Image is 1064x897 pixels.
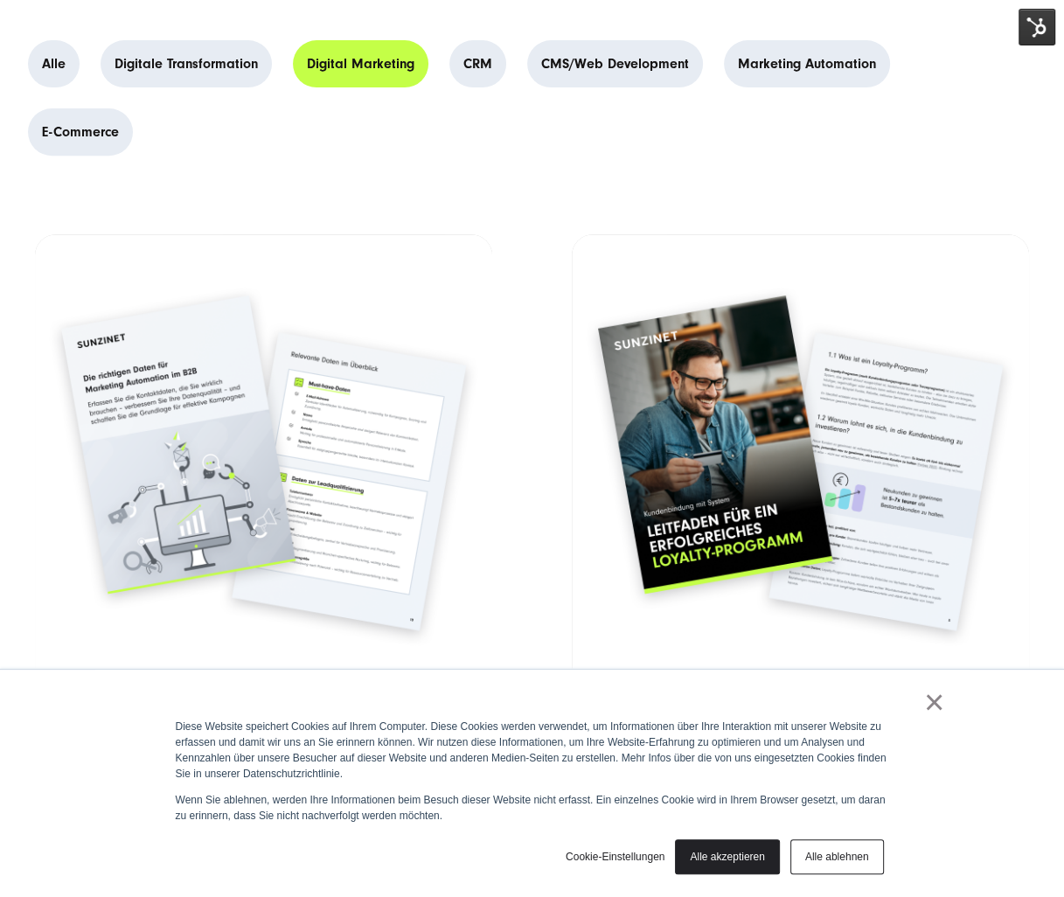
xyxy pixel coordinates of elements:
[527,40,703,87] a: CMS/Web Development
[176,792,889,824] p: Wenn Sie ablehnen, werden Ihre Informationen beim Besuch dieser Website nicht erfasst. Ein einzel...
[176,719,889,782] p: Diese Website speichert Cookies auf Ihrem Computer. Diese Cookies werden verwendet, um Informatio...
[293,40,428,87] a: Digital Marketing
[675,839,779,874] a: Alle akzeptieren
[101,40,272,87] a: Digitale Transformation
[724,40,890,87] a: Marketing Automation
[572,234,1029,692] img: Leitfaden für ein erfolgreiches Loyalty-Programm | PDF zum Download
[35,234,492,692] a: Featured image: Zwei Seiten einer Broschüre von SUNZINET zum Thema „Die richtigen Daten für Marke...
[28,108,133,156] a: E-Commerce
[924,694,945,710] a: ×
[449,40,506,87] a: CRM
[28,40,80,87] a: Alle
[790,839,884,874] a: Alle ablehnen
[1019,9,1055,45] img: HubSpot Tools Menu Toggle
[566,849,664,865] a: Cookie-Einstellungen
[572,234,1029,692] a: Featured image: Leitfaden für ein erfolgreiches Loyalty-Programm | PDF zum Download - Read full p...
[35,234,492,692] img: Zwei Seiten einer Broschüre von SUNZINET zum Thema „Die richtigen Daten für Marketing Automation ...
